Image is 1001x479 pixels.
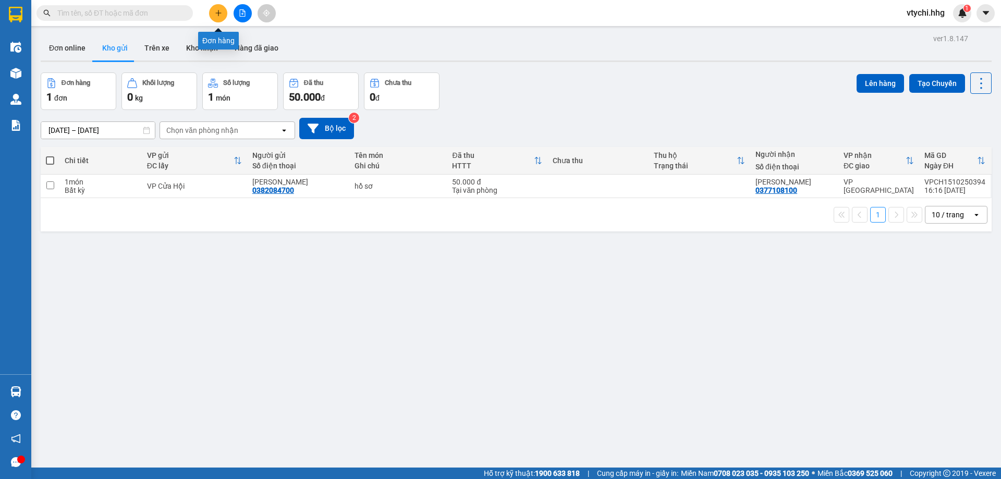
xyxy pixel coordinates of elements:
[216,94,230,102] span: món
[932,210,964,220] div: 10 / trang
[41,122,155,139] input: Select a date range.
[142,147,247,175] th: Toggle SortBy
[943,470,950,477] span: copyright
[215,9,222,17] span: plus
[355,151,442,159] div: Tên món
[127,91,133,103] span: 0
[10,94,21,105] img: warehouse-icon
[654,162,737,170] div: Trạng thái
[54,94,67,102] span: đơn
[597,468,678,479] span: Cung cấp máy in - giấy in:
[234,4,252,22] button: file-add
[933,33,968,44] div: ver 1.8.147
[649,147,750,175] th: Toggle SortBy
[965,5,969,12] span: 1
[355,162,442,170] div: Ghi chú
[209,4,227,22] button: plus
[239,9,246,17] span: file-add
[46,91,52,103] span: 1
[447,147,547,175] th: Toggle SortBy
[844,178,914,194] div: VP [GEOGRAPHIC_DATA]
[10,386,21,397] img: warehouse-icon
[909,74,965,93] button: Tạo Chuyến
[963,5,971,12] sup: 1
[452,186,542,194] div: Tại văn phòng
[299,118,354,139] button: Bộ lọc
[588,468,589,479] span: |
[924,186,985,194] div: 16:16 [DATE]
[65,156,136,165] div: Chi tiết
[755,163,833,171] div: Số điện thoại
[62,79,90,87] div: Đơn hàng
[321,94,325,102] span: đ
[258,4,276,22] button: aim
[535,469,580,477] strong: 1900 633 818
[10,42,21,53] img: warehouse-icon
[654,151,737,159] div: Thu hộ
[844,151,906,159] div: VP nhận
[11,457,21,467] span: message
[924,162,977,170] div: Ngày ĐH
[755,186,797,194] div: 0377108100
[452,151,533,159] div: Đã thu
[755,178,833,186] div: nguyễn thị hoài
[252,162,344,170] div: Số điện thoại
[370,91,375,103] span: 0
[10,68,21,79] img: warehouse-icon
[844,162,906,170] div: ĐC giao
[553,156,644,165] div: Chưa thu
[924,178,985,186] div: VPCH1510250394
[41,35,94,60] button: Đơn online
[142,79,174,87] div: Khối lượng
[10,120,21,131] img: solution-icon
[817,468,893,479] span: Miền Bắc
[355,182,442,190] div: hồ sơ
[919,147,991,175] th: Toggle SortBy
[65,178,136,186] div: 1 món
[898,6,953,19] span: vtychi.hhg
[848,469,893,477] strong: 0369 525 060
[43,9,51,17] span: search
[375,94,380,102] span: đ
[252,178,344,186] div: trần thọ khánh
[812,471,815,475] span: ⚪️
[304,79,323,87] div: Đã thu
[289,91,321,103] span: 50.000
[924,151,977,159] div: Mã GD
[166,125,238,136] div: Chọn văn phòng nhận
[280,126,288,134] svg: open
[755,150,833,158] div: Người nhận
[9,7,22,22] img: logo-vxr
[857,74,904,93] button: Lên hàng
[202,72,278,110] button: Số lượng1món
[252,186,294,194] div: 0382084700
[452,178,542,186] div: 50.000 đ
[484,468,580,479] span: Hỗ trợ kỹ thuật:
[147,182,242,190] div: VP Cửa Hội
[65,186,136,194] div: Bất kỳ
[94,35,136,60] button: Kho gửi
[958,8,967,18] img: icon-new-feature
[252,151,344,159] div: Người gửi
[714,469,809,477] strong: 0708 023 035 - 0935 103 250
[452,162,533,170] div: HTTT
[263,9,270,17] span: aim
[11,410,21,420] span: question-circle
[57,7,180,19] input: Tìm tên, số ĐT hoặc mã đơn
[972,211,981,219] svg: open
[981,8,991,18] span: caret-down
[870,207,886,223] button: 1
[147,162,234,170] div: ĐC lấy
[223,79,250,87] div: Số lượng
[900,468,902,479] span: |
[178,35,226,60] button: Kho nhận
[283,72,359,110] button: Đã thu50.000đ
[147,151,234,159] div: VP gửi
[41,72,116,110] button: Đơn hàng1đơn
[349,113,359,123] sup: 2
[681,468,809,479] span: Miền Nam
[208,91,214,103] span: 1
[136,35,178,60] button: Trên xe
[976,4,995,22] button: caret-down
[11,434,21,444] span: notification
